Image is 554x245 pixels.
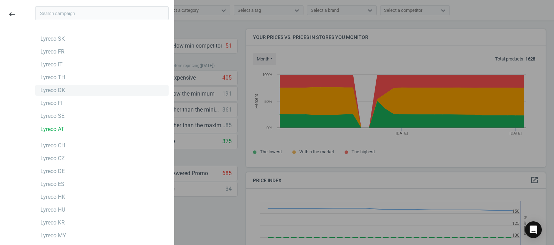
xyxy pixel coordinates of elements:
[40,206,65,214] div: Lyreco HU
[40,48,64,56] div: Lyreco FR
[40,35,65,43] div: Lyreco SK
[40,193,65,201] div: Lyreco HK
[40,99,62,107] div: Lyreco FI
[40,61,63,68] div: Lyreco IT
[40,180,64,188] div: Lyreco ES
[35,6,169,20] input: Search campaign
[8,10,16,18] i: keyboard_backspace
[40,219,65,227] div: Lyreco KR
[40,125,64,133] div: Lyreco AT
[40,168,65,175] div: Lyreco DE
[525,221,542,238] div: Open Intercom Messenger
[40,87,65,94] div: Lyreco DK
[40,232,66,239] div: Lyreco MY
[40,142,65,149] div: Lyreco CH
[40,74,65,81] div: Lyreco TH
[40,155,65,162] div: Lyreco CZ
[40,112,64,120] div: Lyreco SE
[4,6,20,23] button: keyboard_backspace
